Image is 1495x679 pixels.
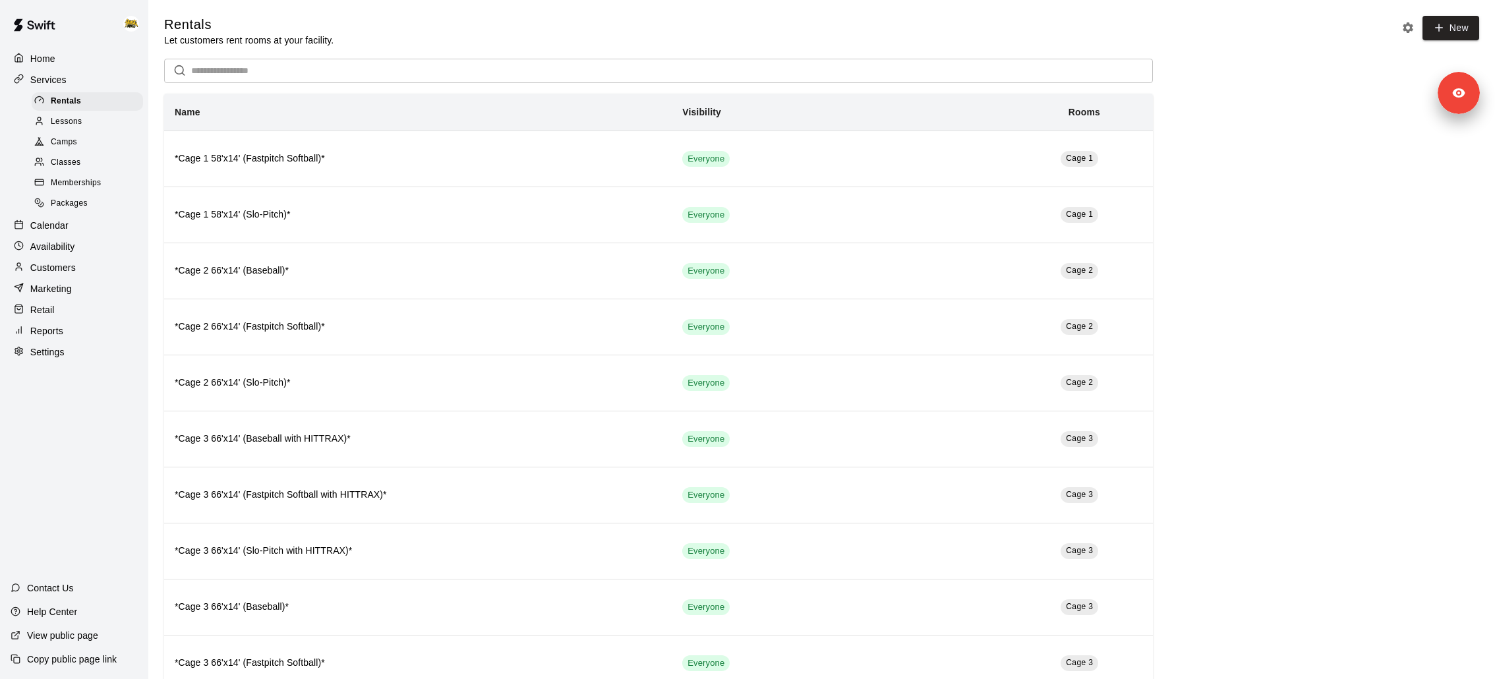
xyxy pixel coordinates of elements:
[123,16,139,32] img: HITHOUSE ABBY
[51,115,82,129] span: Lessons
[27,653,117,666] p: Copy public page link
[1066,266,1093,275] span: Cage 2
[682,265,730,278] span: Everyone
[30,282,72,295] p: Marketing
[682,655,730,671] div: This service is visible to all of your customers
[682,263,730,279] div: This service is visible to all of your customers
[1066,322,1093,331] span: Cage 2
[32,153,148,173] a: Classes
[51,95,81,108] span: Rentals
[32,133,148,153] a: Camps
[1066,378,1093,387] span: Cage 2
[175,432,661,446] h6: *Cage 3 66'x14' (Baseball with HITTRAX)*
[175,376,661,390] h6: *Cage 2 66'x14' (Slo-Pitch)*
[32,91,148,111] a: Rentals
[1066,210,1093,219] span: Cage 1
[1066,490,1093,499] span: Cage 3
[11,279,138,299] a: Marketing
[27,581,74,595] p: Contact Us
[682,151,730,167] div: This service is visible to all of your customers
[175,152,661,166] h6: *Cage 1 58'x14' (Fastpitch Softball)*
[51,136,77,149] span: Camps
[32,173,148,194] a: Memberships
[30,303,55,316] p: Retail
[30,261,76,274] p: Customers
[32,194,143,213] div: Packages
[1398,18,1418,38] button: Rental settings
[682,153,730,165] span: Everyone
[32,174,143,192] div: Memberships
[1422,16,1479,40] a: New
[682,489,730,502] span: Everyone
[175,320,661,334] h6: *Cage 2 66'x14' (Fastpitch Softball)*
[175,656,661,670] h6: *Cage 3 66'x14' (Fastpitch Softball)*
[682,431,730,447] div: This service is visible to all of your customers
[32,92,143,111] div: Rentals
[30,345,65,359] p: Settings
[175,107,200,117] b: Name
[30,219,69,232] p: Calendar
[32,133,143,152] div: Camps
[682,601,730,614] span: Everyone
[11,216,138,235] a: Calendar
[11,342,138,362] a: Settings
[682,545,730,558] span: Everyone
[11,70,138,90] a: Services
[27,629,98,642] p: View public page
[32,111,148,132] a: Lessons
[11,321,138,341] a: Reports
[121,11,148,37] div: HITHOUSE ABBY
[11,237,138,256] a: Availability
[175,264,661,278] h6: *Cage 2 66'x14' (Baseball)*
[175,600,661,614] h6: *Cage 3 66'x14' (Baseball)*
[682,319,730,335] div: This service is visible to all of your customers
[682,209,730,221] span: Everyone
[682,321,730,334] span: Everyone
[1066,434,1093,443] span: Cage 3
[30,324,63,338] p: Reports
[11,258,138,278] a: Customers
[51,177,101,190] span: Memberships
[51,156,80,169] span: Classes
[1069,107,1100,117] b: Rooms
[1066,658,1093,667] span: Cage 3
[11,49,138,69] a: Home
[682,599,730,615] div: This service is visible to all of your customers
[682,107,721,117] b: Visibility
[1066,602,1093,611] span: Cage 3
[1066,154,1093,163] span: Cage 1
[30,240,75,253] p: Availability
[682,433,730,446] span: Everyone
[175,544,661,558] h6: *Cage 3 66'x14' (Slo-Pitch with HITTRAX)*
[164,34,334,47] p: Let customers rent rooms at your facility.
[682,543,730,559] div: This service is visible to all of your customers
[32,113,143,131] div: Lessons
[682,657,730,670] span: Everyone
[11,300,138,320] a: Retail
[682,207,730,223] div: This service is visible to all of your customers
[30,73,67,86] p: Services
[682,375,730,391] div: This service is visible to all of your customers
[175,488,661,502] h6: *Cage 3 66'x14' (Fastpitch Softball with HITTRAX)*
[32,194,148,214] a: Packages
[682,377,730,390] span: Everyone
[164,16,334,34] h5: Rentals
[1066,546,1093,555] span: Cage 3
[682,487,730,503] div: This service is visible to all of your customers
[27,605,77,618] p: Help Center
[51,197,88,210] span: Packages
[175,208,661,222] h6: *Cage 1 58'x14' (Slo-Pitch)*
[30,52,55,65] p: Home
[32,154,143,172] div: Classes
